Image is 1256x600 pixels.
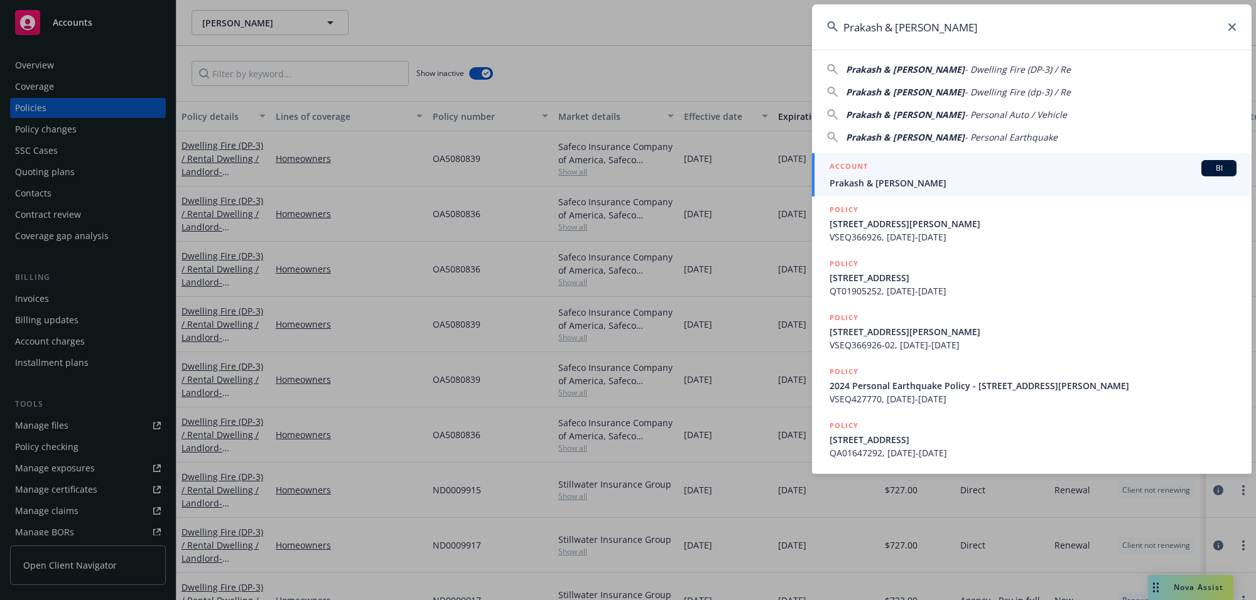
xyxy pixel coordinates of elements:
[830,284,1237,297] span: QT01905252, [DATE]-[DATE]
[830,365,858,378] h5: POLICY
[830,325,1237,338] span: [STREET_ADDRESS][PERSON_NAME]
[830,217,1237,230] span: [STREET_ADDRESS][PERSON_NAME]
[830,311,858,324] h5: POLICY
[830,257,858,270] h5: POLICY
[830,419,858,432] h5: POLICY
[965,131,1058,143] span: - Personal Earthquake
[830,433,1237,446] span: [STREET_ADDRESS]
[846,109,965,121] span: Prakash & [PERSON_NAME]
[830,446,1237,459] span: QA01647292, [DATE]-[DATE]
[846,131,965,143] span: Prakash & [PERSON_NAME]
[812,304,1252,358] a: POLICY[STREET_ADDRESS][PERSON_NAME]VSEQ366926-02, [DATE]-[DATE]
[830,379,1237,392] span: 2024 Personal Earthquake Policy - [STREET_ADDRESS][PERSON_NAME]
[830,271,1237,284] span: [STREET_ADDRESS]
[830,160,868,175] h5: ACCOUNT
[812,153,1252,196] a: ACCOUNTBIPrakash & [PERSON_NAME]
[965,109,1067,121] span: - Personal Auto / Vehicle
[965,86,1071,98] span: - Dwelling Fire (dp-3) / Re
[812,250,1252,304] a: POLICY[STREET_ADDRESS]QT01905252, [DATE]-[DATE]
[846,86,965,98] span: Prakash & [PERSON_NAME]
[812,196,1252,250] a: POLICY[STREET_ADDRESS][PERSON_NAME]VSEQ366926, [DATE]-[DATE]
[830,392,1237,405] span: VSEQ427770, [DATE]-[DATE]
[1206,163,1232,174] span: BI
[965,63,1071,75] span: - Dwelling Fire (DP-3) / Re
[830,176,1237,190] span: Prakash & [PERSON_NAME]
[846,63,965,75] span: Prakash & [PERSON_NAME]
[812,412,1252,466] a: POLICY[STREET_ADDRESS]QA01647292, [DATE]-[DATE]
[812,4,1252,50] input: Search...
[830,230,1237,244] span: VSEQ366926, [DATE]-[DATE]
[830,338,1237,351] span: VSEQ366926-02, [DATE]-[DATE]
[830,203,858,216] h5: POLICY
[812,358,1252,412] a: POLICY2024 Personal Earthquake Policy - [STREET_ADDRESS][PERSON_NAME]VSEQ427770, [DATE]-[DATE]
